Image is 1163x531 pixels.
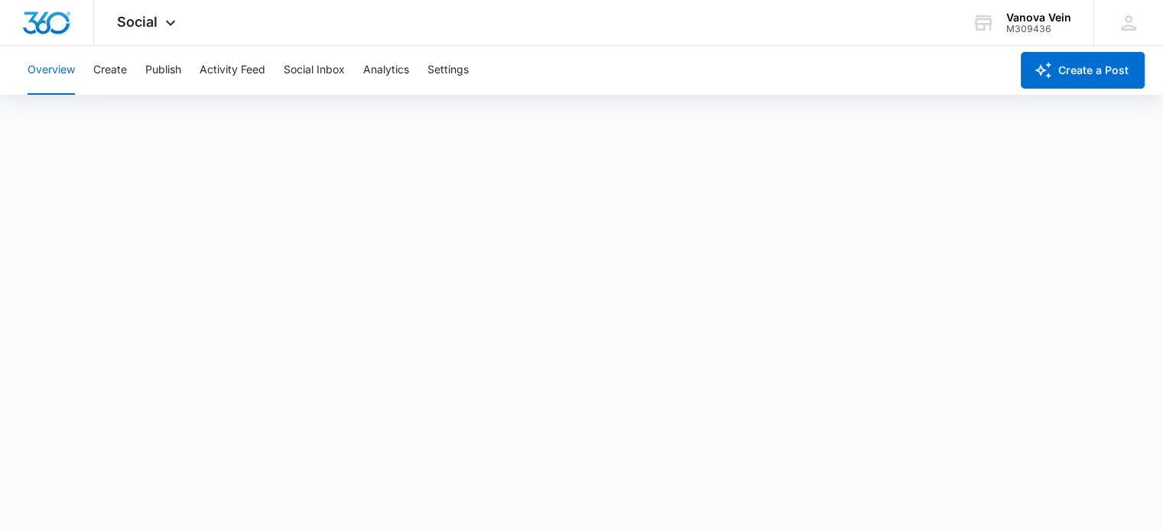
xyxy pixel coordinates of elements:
span: Social [117,14,158,30]
div: account id [1006,24,1071,34]
button: Create [93,46,127,95]
button: Overview [28,46,75,95]
button: Analytics [363,46,409,95]
button: Settings [427,46,469,95]
button: Activity Feed [200,46,265,95]
div: account name [1006,11,1071,24]
button: Create a Post [1021,52,1145,89]
button: Social Inbox [284,46,345,95]
button: Publish [145,46,181,95]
